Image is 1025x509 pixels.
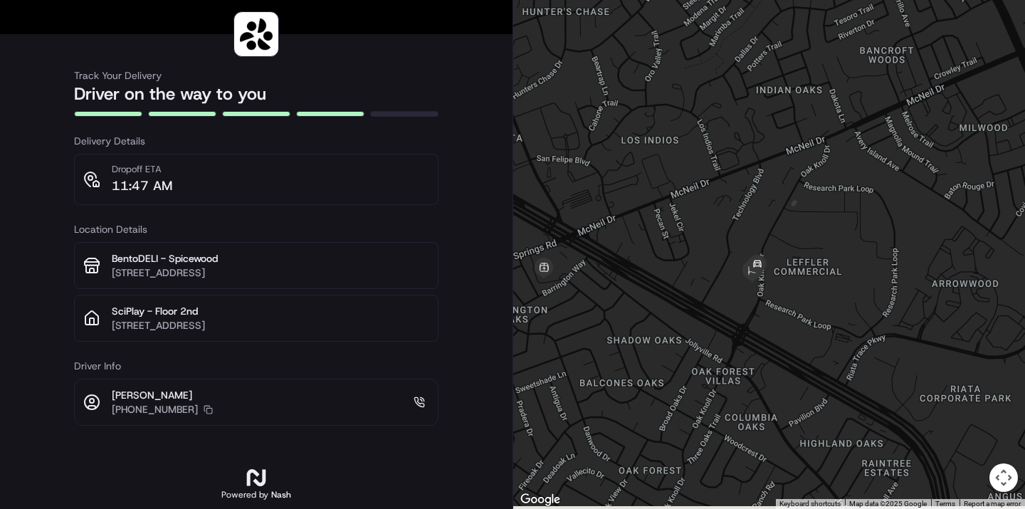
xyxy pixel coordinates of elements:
[517,490,564,509] img: Google
[112,304,429,318] p: SciPlay - Floor 2nd
[112,163,172,176] p: Dropoff ETA
[74,134,438,148] h3: Delivery Details
[112,251,429,266] p: BentoDELI - Spicewood
[112,266,429,280] p: [STREET_ADDRESS]
[221,489,291,500] h2: Powered by
[517,490,564,509] a: Open this area in Google Maps (opens a new window)
[964,500,1021,508] a: Report a map error
[74,83,438,105] h2: Driver on the way to you
[779,499,841,509] button: Keyboard shortcuts
[271,489,291,500] span: Nash
[935,500,955,508] a: Terms
[849,500,927,508] span: Map data ©2025 Google
[112,402,198,416] p: [PHONE_NUMBER]
[74,222,438,236] h3: Location Details
[112,318,429,332] p: [STREET_ADDRESS]
[74,359,438,373] h3: Driver Info
[74,68,438,83] h3: Track Your Delivery
[989,463,1018,492] button: Map camera controls
[112,176,172,196] p: 11:47 AM
[112,388,213,402] p: [PERSON_NAME]
[237,15,275,53] img: logo-public_tracking_screen-Sharebite-1703187580717.png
